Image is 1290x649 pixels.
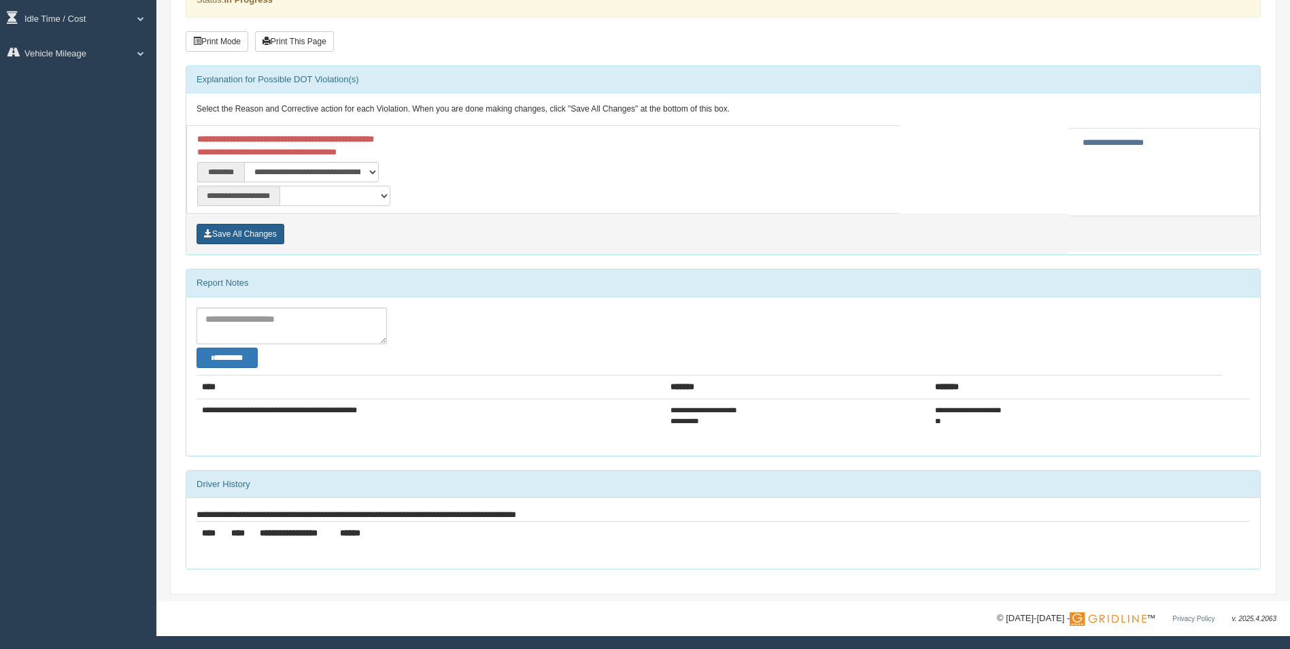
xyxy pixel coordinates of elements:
[186,31,248,52] button: Print Mode
[186,269,1260,297] div: Report Notes
[197,348,258,368] button: Change Filter Options
[1172,615,1215,622] a: Privacy Policy
[186,66,1260,93] div: Explanation for Possible DOT Violation(s)
[997,612,1276,626] div: © [DATE]-[DATE] - ™
[197,224,284,244] button: Save
[186,93,1260,126] div: Select the Reason and Corrective action for each Violation. When you are done making changes, cli...
[186,471,1260,498] div: Driver History
[1070,612,1147,626] img: Gridline
[255,31,334,52] button: Print This Page
[1232,615,1276,622] span: v. 2025.4.2063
